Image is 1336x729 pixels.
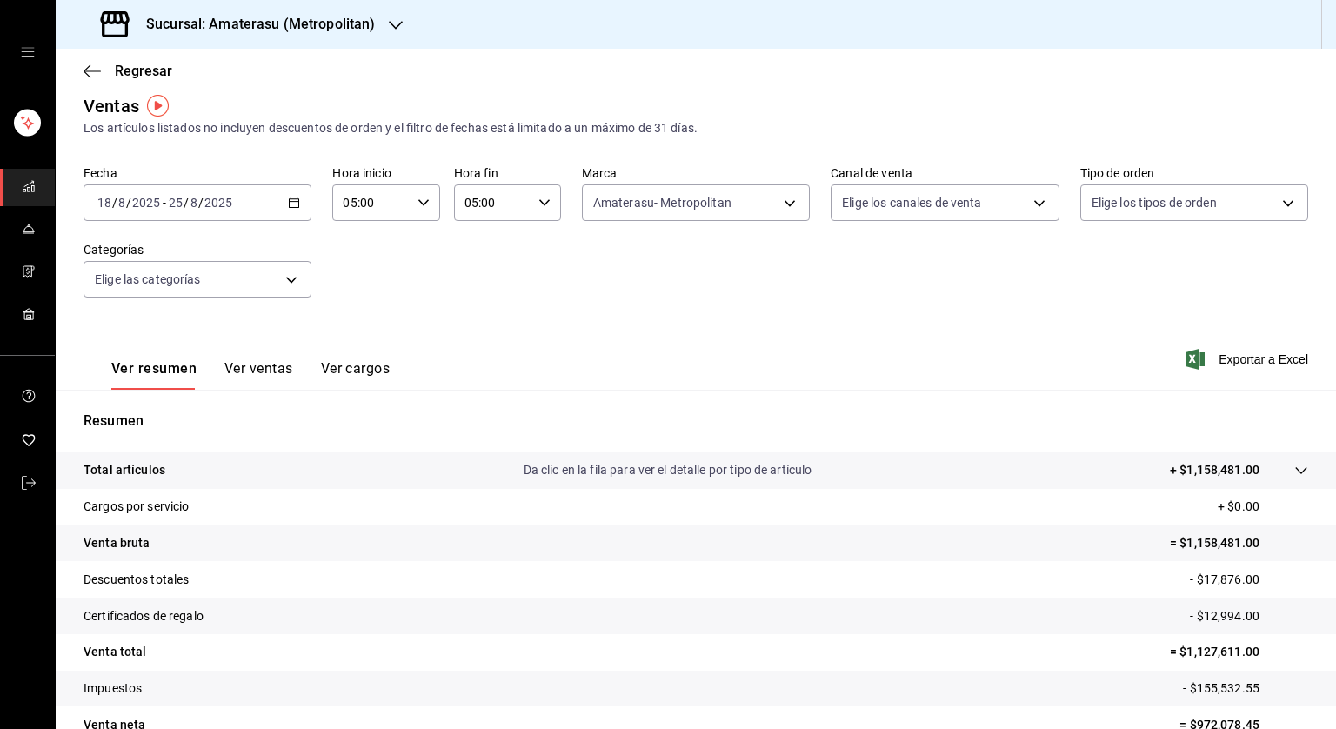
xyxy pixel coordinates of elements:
span: - [163,196,166,210]
span: Regresar [115,63,172,79]
p: - $12,994.00 [1190,607,1308,625]
label: Fecha [83,167,311,179]
p: Da clic en la fila para ver el detalle por tipo de artículo [524,461,812,479]
button: Ver ventas [224,360,293,390]
div: navigation tabs [111,360,390,390]
button: Ver cargos [321,360,391,390]
span: / [184,196,189,210]
p: Venta total [83,643,146,661]
span: Amaterasu- Metropolitan [593,194,731,211]
label: Tipo de orden [1080,167,1308,179]
p: - $17,876.00 [1190,571,1308,589]
p: + $1,158,481.00 [1170,461,1259,479]
label: Categorías [83,244,311,256]
p: Venta bruta [83,534,150,552]
span: Elige los canales de venta [842,194,981,211]
p: Total artículos [83,461,165,479]
button: Ver resumen [111,360,197,390]
p: Descuentos totales [83,571,189,589]
input: ---- [131,196,161,210]
label: Hora inicio [332,167,439,179]
label: Marca [582,167,810,179]
span: Elige las categorías [95,271,201,288]
input: -- [117,196,126,210]
p: = $1,158,481.00 [1170,534,1308,552]
p: Impuestos [83,679,142,698]
img: Tooltip marker [147,95,169,117]
span: Elige los tipos de orden [1092,194,1217,211]
input: -- [168,196,184,210]
label: Hora fin [454,167,561,179]
button: Exportar a Excel [1189,349,1308,370]
span: / [112,196,117,210]
input: -- [190,196,198,210]
p: Resumen [83,411,1308,431]
div: Ventas [83,93,139,119]
h3: Sucursal: Amaterasu (Metropolitan) [132,14,375,35]
label: Canal de venta [831,167,1059,179]
input: ---- [204,196,233,210]
button: Regresar [83,63,172,79]
input: -- [97,196,112,210]
p: + $0.00 [1218,498,1308,516]
p: - $155,532.55 [1183,679,1308,698]
p: = $1,127,611.00 [1170,643,1308,661]
p: Cargos por servicio [83,498,190,516]
span: / [198,196,204,210]
p: Certificados de regalo [83,607,204,625]
span: / [126,196,131,210]
button: open drawer [21,45,35,59]
div: Los artículos listados no incluyen descuentos de orden y el filtro de fechas está limitado a un m... [83,119,1308,137]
